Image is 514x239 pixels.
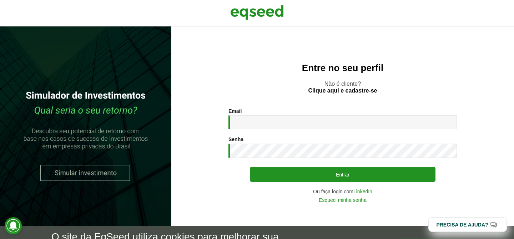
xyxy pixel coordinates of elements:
[228,189,457,194] div: Ou faça login com
[250,167,435,182] button: Entrar
[186,63,500,73] h2: Entre no seu perfil
[319,198,367,203] a: Esqueci minha senha
[308,88,377,94] a: Clique aqui e cadastre-se
[228,109,242,114] label: Email
[228,137,243,142] label: Senha
[230,4,284,21] img: EqSeed Logo
[186,80,500,94] p: Não é cliente?
[353,189,372,194] a: LinkedIn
